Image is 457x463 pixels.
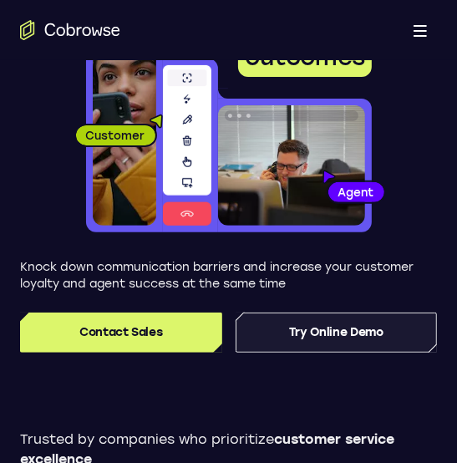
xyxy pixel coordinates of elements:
img: A series of tools used in co-browsing sessions [163,65,211,226]
a: Contact Sales [20,313,222,353]
img: A customer holding their phone [93,25,156,226]
a: Try Online Demo [236,313,438,353]
a: Go to the home page [20,20,120,40]
p: Knock down communication barriers and increase your customer loyalty and agent success at the sam... [20,259,437,293]
img: A customer support agent talking on the phone [218,105,365,226]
